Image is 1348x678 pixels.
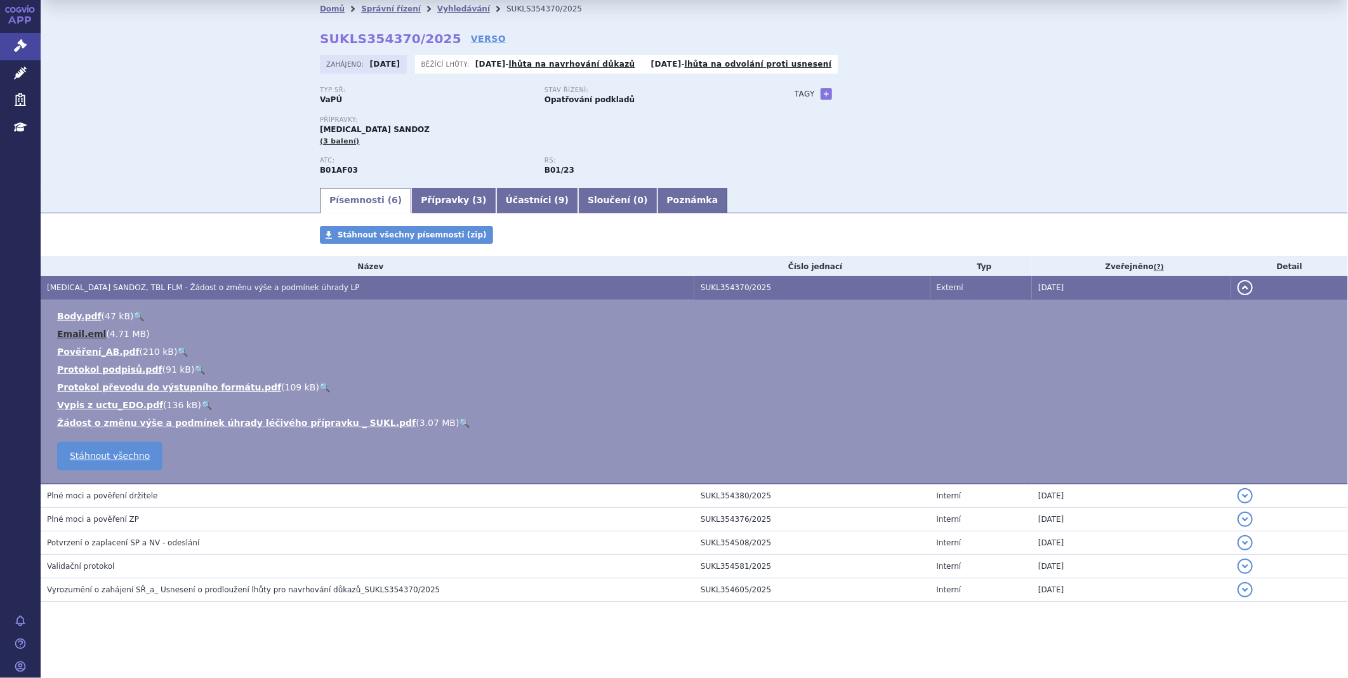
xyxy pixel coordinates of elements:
a: Správní řízení [361,4,421,13]
li: ( ) [57,416,1335,429]
abbr: (?) [1154,263,1164,272]
a: 🔍 [134,311,145,321]
span: Běžící lhůty: [421,59,472,69]
a: Účastníci (9) [496,188,578,213]
th: Detail [1231,257,1348,276]
a: 🔍 [319,382,330,392]
strong: [DATE] [475,60,506,69]
button: detail [1238,512,1253,527]
p: Typ SŘ: [320,86,532,94]
span: 210 kB [143,347,174,357]
strong: [DATE] [370,60,400,69]
li: ( ) [57,363,1335,376]
p: RS: [545,157,757,164]
a: 🔍 [459,418,470,428]
a: Pověření_AB.pdf [57,347,140,357]
span: 136 kB [167,400,198,410]
a: Stáhnout všechny písemnosti (zip) [320,226,493,244]
td: [DATE] [1032,555,1231,578]
a: 🔍 [194,364,205,375]
li: ( ) [57,310,1335,322]
span: 109 kB [285,382,316,392]
span: Interní [937,538,961,547]
span: 91 kB [166,364,191,375]
a: lhůta na odvolání proti usnesení [685,60,832,69]
a: Email.eml [57,329,106,339]
button: detail [1238,535,1253,550]
strong: VaPÚ [320,95,342,104]
td: SUKL354380/2025 [694,484,930,508]
a: Stáhnout všechno [57,442,162,470]
td: [DATE] [1032,508,1231,531]
strong: EDOXABAN [320,166,358,175]
span: Plné moci a pověření držitele [47,491,158,500]
a: Domů [320,4,345,13]
a: Poznámka [657,188,728,213]
span: Interní [937,585,961,594]
a: + [821,88,832,100]
p: Přípravky: [320,116,769,124]
strong: SUKLS354370/2025 [320,31,461,46]
td: SUKL354605/2025 [694,578,930,602]
p: Stav řízení: [545,86,757,94]
span: Vyrozumění o zahájení SŘ_a_ Usnesení o prodloužení lhůty pro navrhování důkazů_SUKLS354370/2025 [47,585,440,594]
button: detail [1238,488,1253,503]
td: [DATE] [1032,276,1231,300]
a: Sloučení (0) [578,188,657,213]
a: Protokol převodu do výstupního formátu.pdf [57,382,281,392]
span: 4.71 MB [110,329,146,339]
span: Stáhnout všechny písemnosti (zip) [338,230,487,239]
span: Zahájeno: [326,59,366,69]
h3: Tagy [795,86,815,102]
th: Číslo jednací [694,257,930,276]
li: ( ) [57,399,1335,411]
a: Žádost o změnu výše a podmínek úhrady léčivého přípravku _ SUKL.pdf [57,418,416,428]
a: 🔍 [177,347,188,357]
strong: Opatřování podkladů [545,95,635,104]
p: - [475,59,635,69]
a: Vypis z uctu_EDO.pdf [57,400,163,410]
span: Plné moci a pověření ZP [47,515,139,524]
span: 3.07 MB [420,418,456,428]
td: SUKL354581/2025 [694,555,930,578]
td: [DATE] [1032,531,1231,555]
a: Protokol podpisů.pdf [57,364,162,375]
td: SUKL354508/2025 [694,531,930,555]
td: SUKL354376/2025 [694,508,930,531]
span: Validační protokol [47,562,115,571]
a: 🔍 [201,400,212,410]
li: ( ) [57,381,1335,394]
p: ATC: [320,157,532,164]
span: EDOXABAN SANDOZ, TBL FLM - Žádost o změnu výše a podmínek úhrady LP [47,283,360,292]
span: 6 [392,195,398,205]
li: ( ) [57,345,1335,358]
th: Zveřejněno [1032,257,1231,276]
td: [DATE] [1032,484,1231,508]
span: Interní [937,515,961,524]
td: [DATE] [1032,578,1231,602]
li: ( ) [57,328,1335,340]
a: Vyhledávání [437,4,490,13]
a: VERSO [471,32,506,45]
a: Písemnosti (6) [320,188,411,213]
td: SUKL354370/2025 [694,276,930,300]
p: - [651,59,832,69]
span: (3 balení) [320,137,360,145]
span: 0 [637,195,644,205]
a: Přípravky (3) [411,188,496,213]
span: Interní [937,562,961,571]
span: [MEDICAL_DATA] SANDOZ [320,125,430,134]
th: Název [41,257,694,276]
span: 9 [558,195,565,205]
a: lhůta na navrhování důkazů [509,60,635,69]
th: Typ [930,257,1033,276]
a: Body.pdf [57,311,102,321]
button: detail [1238,582,1253,597]
span: 3 [477,195,483,205]
span: Interní [937,491,961,500]
strong: [DATE] [651,60,682,69]
button: detail [1238,559,1253,574]
strong: gatrany a xabany vyšší síly [545,166,574,175]
span: Potvrzení o zaplacení SP a NV - odeslání [47,538,199,547]
button: detail [1238,280,1253,295]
